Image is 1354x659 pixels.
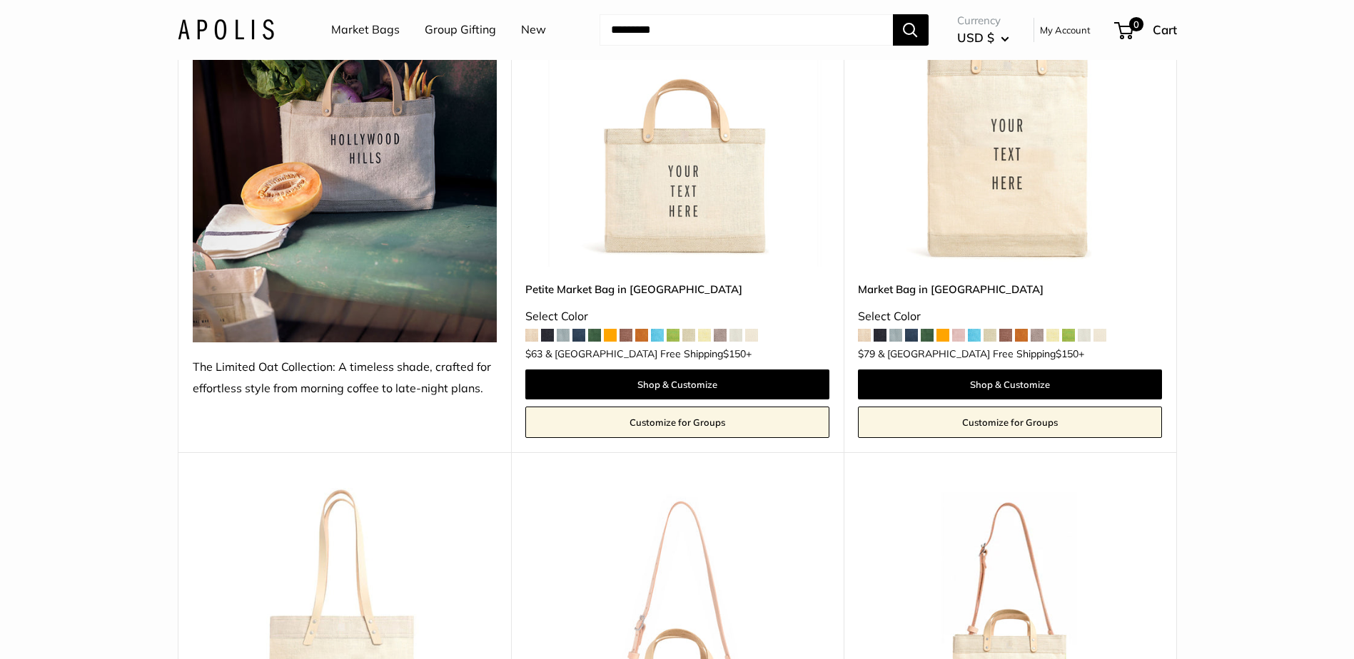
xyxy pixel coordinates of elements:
a: 0 Cart [1116,19,1177,41]
a: Shop & Customize [858,369,1162,399]
a: Customize for Groups [525,407,829,438]
a: Petite Market Bag in [GEOGRAPHIC_DATA] [525,281,829,297]
a: Market Bag in [GEOGRAPHIC_DATA] [858,281,1162,297]
span: $150 [723,347,746,360]
span: $150 [1056,347,1078,360]
a: Market Bags [331,19,400,41]
span: & [GEOGRAPHIC_DATA] Free Shipping + [878,349,1084,359]
img: Apolis [178,19,274,40]
span: & [GEOGRAPHIC_DATA] Free Shipping + [545,349,752,359]
span: $79 [858,347,875,360]
div: Select Color [525,306,829,327]
button: Search [893,14,929,46]
a: Shop & Customize [525,369,829,399]
div: Select Color [858,306,1162,327]
span: $63 [525,347,542,360]
a: Customize for Groups [858,407,1162,438]
span: 0 [1128,17,1143,31]
div: The Limited Oat Collection: A timeless shade, crafted for effortless style from morning coffee to... [193,357,497,399]
input: Search... [600,14,893,46]
a: New [521,19,546,41]
span: USD $ [957,30,994,45]
a: Group Gifting [425,19,496,41]
button: USD $ [957,26,1009,49]
span: Currency [957,11,1009,31]
a: My Account [1040,21,1091,39]
span: Cart [1153,22,1177,37]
